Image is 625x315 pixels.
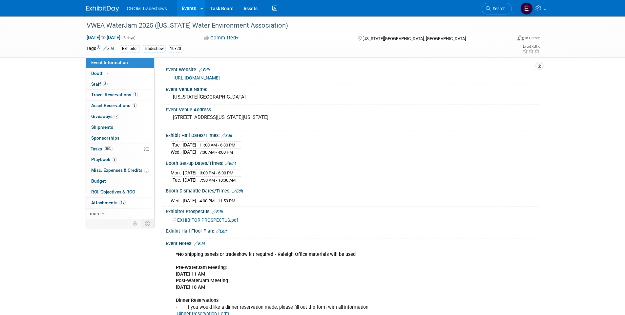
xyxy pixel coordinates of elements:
[176,284,205,290] b: [DATE] 10 AM
[183,176,197,183] td: [DATE]
[107,71,110,75] i: Booth reservation complete
[183,149,196,156] td: [DATE]
[144,168,149,173] span: 3
[199,143,235,147] span: 11:00 AM - 6:30 PM
[84,20,502,32] div: VWEA WaterJam 2025 ([US_STATE] Water Environment Association)
[86,68,154,79] a: Booth
[200,170,233,175] span: 3:00 PM - 6:00 PM
[171,142,183,149] td: Tue.
[221,133,232,138] a: Edit
[176,252,356,270] b: *No shipping panels or tradeshow kit required - Raleigh Office materials will be used Pre-WaterJa...
[114,114,119,119] span: 2
[91,103,137,108] span: Asset Reservations
[176,278,228,283] b: Post-WaterJam Meeting
[171,169,183,177] td: Mon.
[91,81,108,87] span: Staff
[199,68,210,72] a: Edit
[103,81,108,86] span: 3
[86,165,154,176] a: Misc. Expenses & Credits3
[166,105,539,113] div: Event Venue Address:
[86,198,154,208] a: Attachments15
[112,157,117,162] span: 9
[91,60,128,65] span: Event Information
[171,92,534,102] div: [US_STATE][GEOGRAPHIC_DATA]
[91,168,149,173] span: Misc. Expenses & Credits
[86,101,154,111] a: Asset Reservations3
[86,111,154,122] a: Giveaways2
[86,209,154,219] a: more
[166,65,539,73] div: Event Website:
[86,122,154,133] a: Shipments
[133,92,138,97] span: 1
[91,124,113,130] span: Shipments
[482,3,512,14] a: Search
[490,6,506,11] span: Search
[86,154,154,165] a: Playbook9
[91,146,113,151] span: Tasks
[86,6,119,12] img: ExhibitDay
[86,79,154,90] a: Staff3
[91,189,135,194] span: ROI, Objectives & ROO
[86,144,154,154] a: Tasks36%
[86,176,154,187] a: Budget
[91,135,119,141] span: Sponsorships
[91,200,126,205] span: Attachments
[91,92,138,97] span: Travel Reservations
[520,2,533,15] img: Eden Burleigh
[86,90,154,100] a: Travel Reservations1
[166,207,539,215] div: Exhibitor Prospectus:
[142,45,166,52] div: Tradeshow
[166,238,539,247] div: Event Notes:
[363,36,466,41] span: [US_STATE][GEOGRAPHIC_DATA], [GEOGRAPHIC_DATA]
[91,114,119,119] span: Giveaways
[141,219,154,228] td: Toggle Event Tabs
[194,241,205,246] a: Edit
[132,103,137,108] span: 3
[119,200,126,205] span: 15
[517,35,524,40] img: Format-Inperson.png
[171,149,183,156] td: Wed.
[166,186,539,194] div: Booth Dismantle Dates/Times:
[176,298,219,303] b: Dinner Reservations
[171,176,183,183] td: Tue.
[122,36,135,40] span: (3 days)
[166,130,539,139] div: Exhibit Hall Dates/Times:
[166,226,539,235] div: Exhibit Hall Floor Plan:
[232,189,243,193] a: Edit
[173,114,314,120] pre: [STREET_ADDRESS][US_STATE][US_STATE]
[100,35,107,40] span: to
[103,46,114,51] a: Edit
[166,84,539,93] div: Event Venue Name:
[166,158,539,167] div: Booth Set-up Dates/Times:
[130,219,141,228] td: Personalize Event Tab Strip
[225,161,236,166] a: Edit
[525,35,540,40] div: In-Person
[104,146,113,151] span: 36%
[86,45,114,53] td: Tags
[183,197,196,204] td: [DATE]
[183,142,196,149] td: [DATE]
[176,271,205,277] b: [DATE] 11 AM
[127,6,167,11] span: CROM Tradeshows
[216,229,227,234] a: Edit
[91,71,111,76] span: Booth
[86,57,154,68] a: Event Information
[200,178,236,183] span: 7:30 AM - 10:30 AM
[183,169,197,177] td: [DATE]
[171,197,183,204] td: Wed.
[86,133,154,144] a: Sponsorships
[473,34,541,44] div: Event Format
[86,187,154,197] a: ROI, Objectives & ROO
[173,217,238,223] a: EXHIBITOR PROSPECTUS.pdf
[202,34,241,41] button: Committed
[199,198,235,203] span: 4:00 PM - 11:59 PM
[522,45,540,48] div: Event Rating
[212,210,223,214] a: Edit
[120,45,140,52] div: Exhibitor
[91,178,106,184] span: Budget
[168,45,183,52] div: 10x20
[174,75,220,80] a: [URL][DOMAIN_NAME]
[199,150,233,155] span: 7:30 AM - 4:00 PM
[177,217,238,223] span: EXHIBITOR PROSPECTUS.pdf
[91,157,117,162] span: Playbook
